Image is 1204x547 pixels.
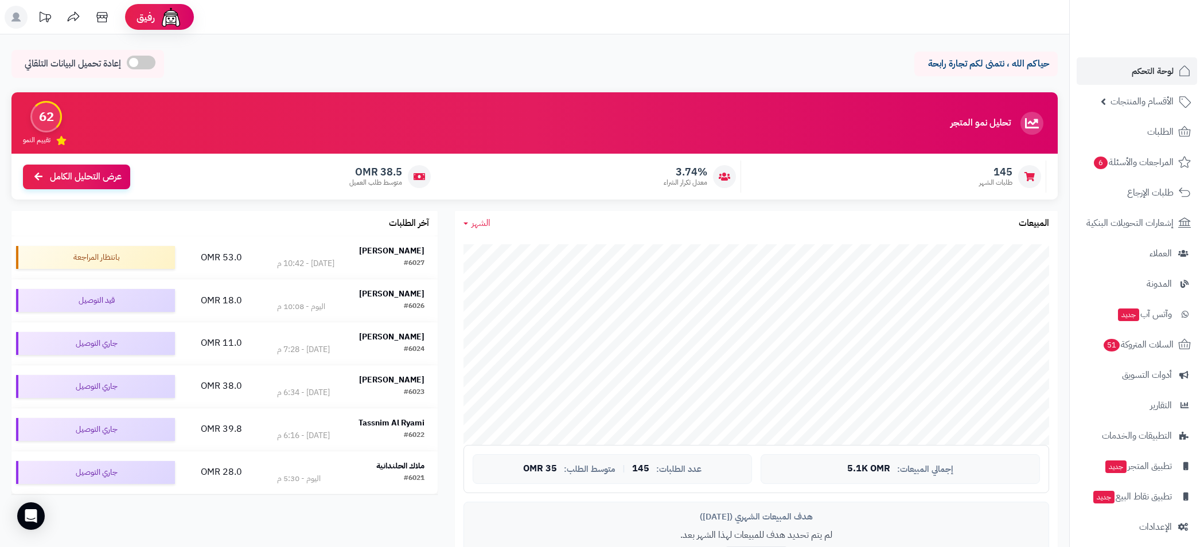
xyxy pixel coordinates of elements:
p: لم يتم تحديد هدف للمبيعات لهذا الشهر بعد. [473,529,1040,542]
span: 3.74% [664,166,707,178]
td: 11.0 OMR [180,322,264,365]
span: 145 [979,166,1012,178]
span: أدوات التسويق [1122,367,1172,383]
a: المدونة [1077,270,1197,298]
a: العملاء [1077,240,1197,267]
div: اليوم - 5:30 م [277,473,321,485]
div: اليوم - 10:08 م [277,301,325,312]
span: إجمالي المبيعات: [897,464,953,474]
img: logo-2.png [1126,30,1193,54]
span: تقييم النمو [23,135,50,145]
span: | [622,464,625,473]
h3: المبيعات [1019,218,1049,229]
a: الإعدادات [1077,513,1197,541]
a: الشهر [463,217,490,230]
a: طلبات الإرجاع [1077,179,1197,206]
a: السلات المتروكة51 [1077,331,1197,358]
span: متوسط الطلب: [564,464,615,474]
span: التقارير [1150,397,1172,413]
a: تطبيق المتجرجديد [1077,452,1197,480]
div: جاري التوصيل [16,418,175,441]
td: 38.0 OMR [180,365,264,408]
span: 35 OMR [523,464,557,474]
span: الطلبات [1147,124,1174,140]
span: رفيق [137,10,155,24]
span: 6 [1094,157,1108,169]
img: ai-face.png [159,6,182,29]
span: طلبات الشهر [979,178,1012,187]
td: 28.0 OMR [180,451,264,494]
strong: Tassnim Al Ryami [359,417,424,429]
a: التقارير [1077,392,1197,419]
a: تطبيق نقاط البيعجديد [1077,483,1197,510]
strong: [PERSON_NAME] [359,245,424,257]
span: 51 [1104,339,1120,351]
span: السلات المتروكة [1102,337,1174,353]
a: عرض التحليل الكامل [23,165,130,189]
span: الأقسام والمنتجات [1111,93,1174,110]
span: جديد [1118,308,1139,321]
div: بانتظار المراجعة [16,246,175,269]
span: تطبيق المتجر [1104,458,1172,474]
span: جديد [1105,460,1127,473]
h3: آخر الطلبات [389,218,429,229]
div: جاري التوصيل [16,332,175,355]
span: عدد الطلبات: [656,464,702,474]
span: طلبات الإرجاع [1127,185,1174,201]
strong: [PERSON_NAME] [359,288,424,300]
div: [DATE] - 10:42 م [277,258,334,269]
div: [DATE] - 6:34 م [277,387,330,398]
span: إشعارات التحويلات البنكية [1086,215,1174,231]
span: المراجعات والأسئلة [1093,154,1174,170]
div: #6027 [404,258,424,269]
span: لوحة التحكم [1132,63,1174,79]
span: العملاء [1150,245,1172,261]
span: إعادة تحميل البيانات التلقائي [25,57,121,71]
a: لوحة التحكم [1077,57,1197,85]
td: 18.0 OMR [180,279,264,322]
a: إشعارات التحويلات البنكية [1077,209,1197,237]
strong: ملاك الحلندانية [376,460,424,472]
span: 38.5 OMR [349,166,402,178]
a: المراجعات والأسئلة6 [1077,149,1197,176]
a: تحديثات المنصة [30,6,59,32]
span: 145 [632,464,649,474]
span: متوسط طلب العميل [349,178,402,187]
h3: تحليل نمو المتجر [950,118,1011,128]
span: التطبيقات والخدمات [1102,428,1172,444]
div: #6022 [404,430,424,441]
strong: [PERSON_NAME] [359,374,424,386]
span: معدل تكرار الشراء [664,178,707,187]
a: أدوات التسويق [1077,361,1197,389]
div: #6026 [404,301,424,312]
span: 5.1K OMR [847,464,890,474]
div: جاري التوصيل [16,375,175,398]
div: قيد التوصيل [16,289,175,312]
div: جاري التوصيل [16,461,175,484]
a: الطلبات [1077,118,1197,146]
span: وآتس آب [1117,306,1172,322]
span: عرض التحليل الكامل [50,170,122,183]
div: #6023 [404,387,424,398]
div: #6021 [404,473,424,485]
div: [DATE] - 7:28 م [277,344,330,355]
span: تطبيق نقاط البيع [1092,489,1172,505]
div: Open Intercom Messenger [17,502,45,530]
span: جديد [1093,491,1115,503]
strong: [PERSON_NAME] [359,331,424,343]
td: 53.0 OMR [180,236,264,279]
span: الشهر [472,216,490,230]
span: الإعدادات [1139,519,1172,535]
div: #6024 [404,344,424,355]
span: المدونة [1147,276,1172,292]
a: وآتس آبجديد [1077,300,1197,328]
p: حياكم الله ، نتمنى لكم تجارة رابحة [923,57,1049,71]
td: 39.8 OMR [180,408,264,451]
div: [DATE] - 6:16 م [277,430,330,441]
div: هدف المبيعات الشهري ([DATE]) [473,511,1040,523]
a: التطبيقات والخدمات [1077,422,1197,450]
